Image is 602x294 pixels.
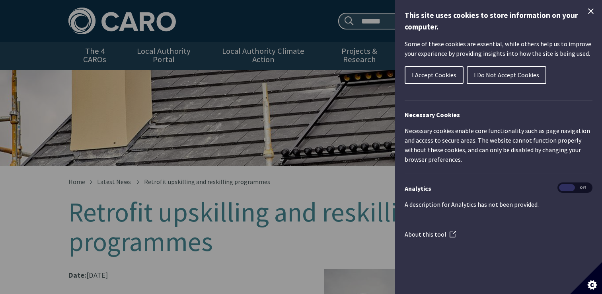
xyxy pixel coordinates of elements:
button: I Do Not Accept Cookies [467,66,546,84]
a: About this tool [405,230,456,238]
h2: Necessary Cookies [405,110,592,120]
button: I Accept Cookies [405,66,464,84]
button: Close Cookie Control [586,6,596,16]
button: Set cookie preferences [570,262,602,294]
p: Necessary cookies enable core functionality such as page navigation and access to secure areas. T... [405,126,592,164]
p: Some of these cookies are essential, while others help us to improve your experience by providing... [405,39,592,58]
h1: This site uses cookies to store information on your computer. [405,10,592,33]
span: I Do Not Accept Cookies [474,71,539,79]
span: Off [575,184,591,192]
h3: Analytics [405,184,592,193]
span: On [559,184,575,192]
span: I Accept Cookies [412,71,456,79]
p: A description for Analytics has not been provided. [405,200,592,209]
